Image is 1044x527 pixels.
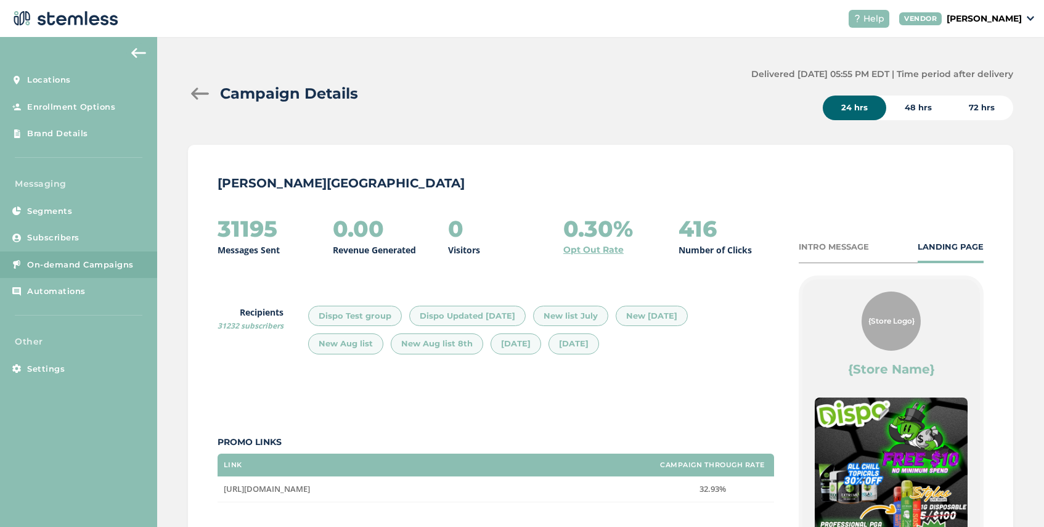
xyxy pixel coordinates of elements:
[27,363,65,375] span: Settings
[27,259,134,271] span: On-demand Campaigns
[982,468,1044,527] iframe: Chat Widget
[27,128,88,140] span: Brand Details
[799,241,869,253] div: INTRO MESSAGE
[308,306,402,327] div: Dispo Test group
[27,232,80,244] span: Subscribers
[947,12,1022,25] p: [PERSON_NAME]
[218,174,984,192] p: [PERSON_NAME][GEOGRAPHIC_DATA]
[751,68,1013,81] label: Delivered [DATE] 05:55 PM EDT | Time period after delivery
[899,12,942,25] div: VENDOR
[218,243,280,256] p: Messages Sent
[27,285,86,298] span: Automations
[224,484,645,494] label: https://disposhops.com/
[27,74,71,86] span: Locations
[218,216,277,241] h2: 31195
[27,101,115,113] span: Enrollment Options
[1027,16,1034,21] img: icon_down-arrow-small-66adaf34.svg
[448,243,480,256] p: Visitors
[679,243,752,256] p: Number of Clicks
[218,306,283,332] label: Recipients
[657,484,768,494] label: 32.93%
[699,483,726,494] span: 32.93%
[27,205,72,218] span: Segments
[224,483,310,494] span: [URL][DOMAIN_NAME]
[679,216,717,241] h2: 416
[823,96,886,120] div: 24 hrs
[660,461,765,469] label: Campaign Through Rate
[848,361,935,378] label: {Store Name}
[950,96,1013,120] div: 72 hrs
[220,83,358,105] h2: Campaign Details
[10,6,118,31] img: logo-dark-0685b13c.svg
[391,333,483,354] div: New Aug list 8th
[868,316,915,327] span: {Store Logo}
[218,436,774,449] label: Promo Links
[333,216,384,241] h2: 0.00
[131,48,146,58] img: icon-arrow-back-accent-c549486e.svg
[533,306,608,327] div: New list July
[563,243,624,256] a: Opt Out Rate
[549,333,599,354] div: [DATE]
[308,333,383,354] div: New Aug list
[854,15,861,22] img: icon-help-white-03924b79.svg
[409,306,526,327] div: Dispo Updated [DATE]
[224,461,242,469] label: Link
[448,216,463,241] h2: 0
[491,333,541,354] div: [DATE]
[918,241,984,253] div: LANDING PAGE
[863,12,884,25] span: Help
[333,243,416,256] p: Revenue Generated
[563,216,633,241] h2: 0.30%
[616,306,688,327] div: New [DATE]
[218,321,283,331] span: 31232 subscribers
[886,96,950,120] div: 48 hrs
